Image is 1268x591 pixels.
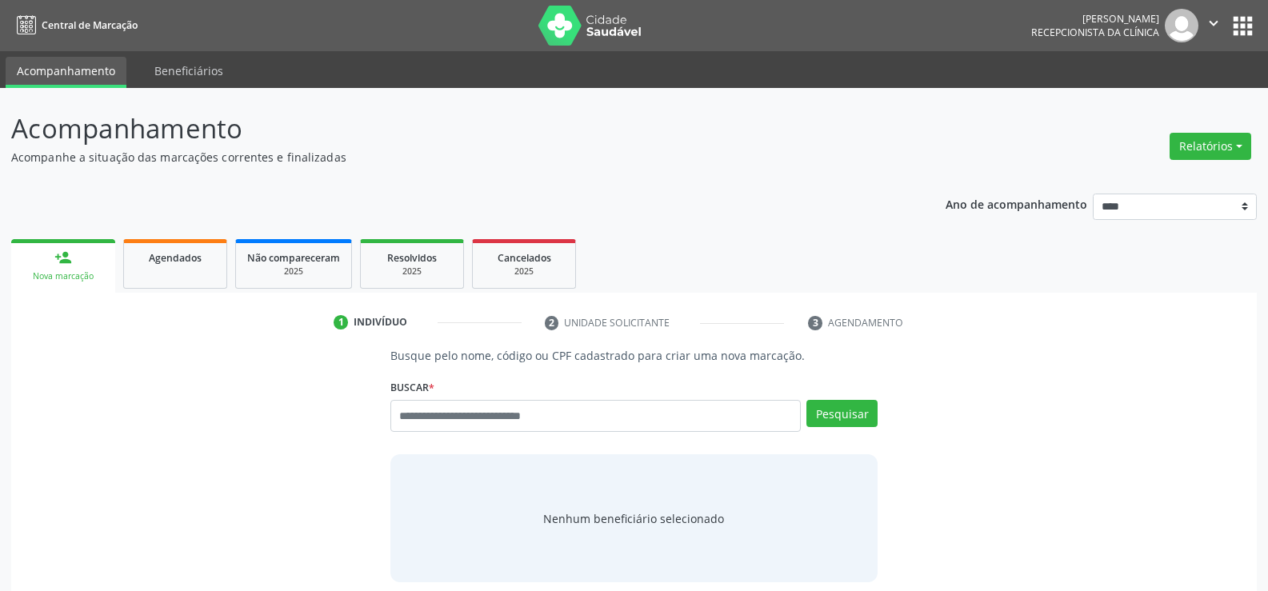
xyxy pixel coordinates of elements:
[11,12,138,38] a: Central de Marcação
[390,347,878,364] p: Busque pelo nome, código ou CPF cadastrado para criar uma nova marcação.
[6,57,126,88] a: Acompanhamento
[149,251,202,265] span: Agendados
[372,266,452,278] div: 2025
[806,400,878,427] button: Pesquisar
[498,251,551,265] span: Cancelados
[22,270,104,282] div: Nova marcação
[1031,12,1159,26] div: [PERSON_NAME]
[354,315,407,329] div: Indivíduo
[1170,133,1251,160] button: Relatórios
[1165,9,1198,42] img: img
[54,249,72,266] div: person_add
[11,149,883,166] p: Acompanhe a situação das marcações correntes e finalizadas
[1229,12,1257,40] button: apps
[1031,26,1159,39] span: Recepcionista da clínica
[390,375,434,400] label: Buscar
[42,18,138,32] span: Central de Marcação
[387,251,437,265] span: Resolvidos
[1198,9,1229,42] button: 
[247,266,340,278] div: 2025
[484,266,564,278] div: 2025
[11,109,883,149] p: Acompanhamento
[543,510,724,527] span: Nenhum beneficiário selecionado
[143,57,234,85] a: Beneficiários
[247,251,340,265] span: Não compareceram
[946,194,1087,214] p: Ano de acompanhamento
[334,315,348,329] div: 1
[1205,14,1222,32] i: 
